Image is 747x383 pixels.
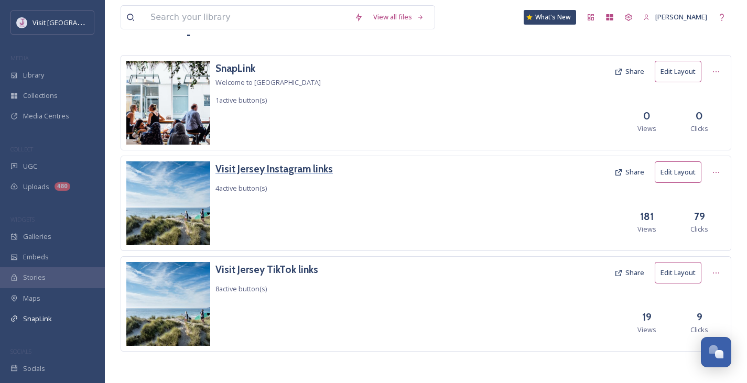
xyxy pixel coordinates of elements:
button: Open Chat [701,337,731,367]
img: 90ca2c66-f3cc-4bfd-b9a5-24ac8d8571c8.jpg [126,262,210,346]
h3: 0 [643,108,651,124]
button: Share [609,61,649,82]
span: Stories [23,272,46,282]
span: Clicks [690,325,708,335]
button: Edit Layout [655,61,701,82]
span: 1 active button(s) [215,95,267,105]
input: Search your library [145,6,349,29]
img: lockes_stories-18043725400044644.jpg [126,61,210,145]
button: Share [609,262,649,283]
span: 4 active button(s) [215,183,267,193]
span: Visit [GEOGRAPHIC_DATA] [33,17,114,27]
a: View all files [368,7,429,27]
span: WIDGETS [10,215,35,223]
a: Edit Layout [655,161,707,183]
h3: 79 [694,209,705,224]
span: Galleries [23,232,51,242]
span: [PERSON_NAME] [655,12,707,21]
a: Edit Layout [655,262,707,283]
span: Views [637,325,656,335]
span: Views [637,224,656,234]
a: SnapLink [215,61,321,76]
img: 90ca2c66-f3cc-4bfd-b9a5-24ac8d8571c8.jpg [126,161,210,245]
a: Visit Jersey TikTok links [215,262,318,277]
span: SnapLink [23,314,52,324]
span: Media Centres [23,111,69,121]
span: Clicks [690,224,708,234]
a: Edit Layout [655,61,707,82]
span: Maps [23,293,40,303]
h3: 181 [640,209,654,224]
span: 8 active button(s) [215,284,267,293]
span: COLLECT [10,145,33,153]
span: Socials [23,364,45,374]
span: Embeds [23,252,49,262]
span: Clicks [690,124,708,134]
span: SOCIALS [10,347,31,355]
button: Edit Layout [655,161,701,183]
span: Uploads [23,182,49,192]
div: 480 [55,182,70,191]
button: Edit Layout [655,262,701,283]
span: Welcome to [GEOGRAPHIC_DATA] [215,78,321,87]
a: Visit Jersey Instagram links [215,161,333,177]
h3: 0 [696,108,703,124]
h3: 9 [697,310,702,325]
a: [PERSON_NAME] [638,7,712,27]
h3: 19 [642,310,652,325]
img: Events-Jersey-Logo.png [17,17,27,28]
button: Share [609,162,649,182]
span: MEDIA [10,54,29,62]
span: UGC [23,161,37,171]
span: Collections [23,91,58,101]
span: Views [637,124,656,134]
span: Library [23,70,44,80]
a: What's New [524,10,576,25]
